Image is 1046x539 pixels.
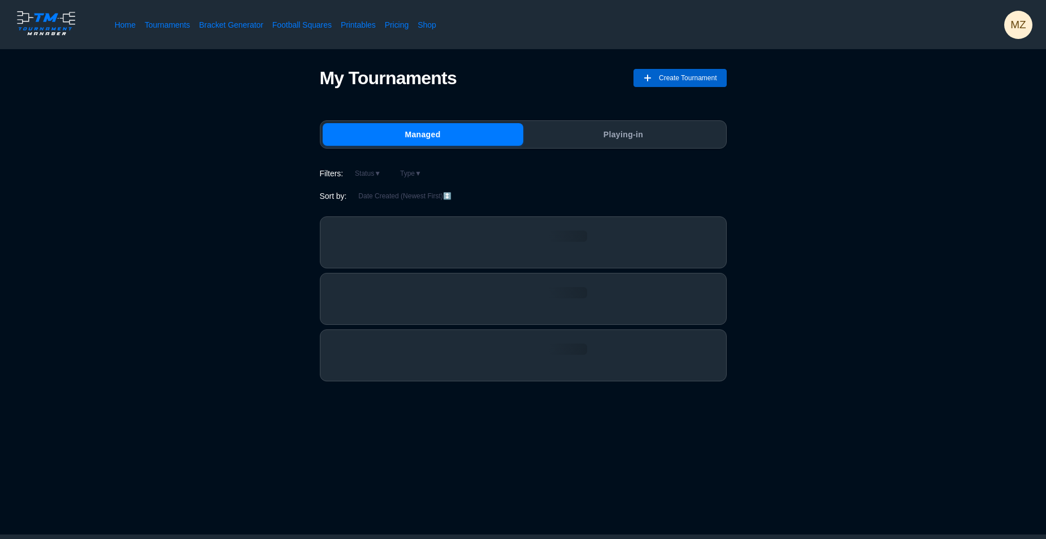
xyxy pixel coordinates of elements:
a: Shop [418,19,436,31]
a: Printables [341,19,376,31]
button: Status▼ [348,167,388,180]
div: mark zuhlke [1004,11,1032,39]
a: Pricing [385,19,409,31]
span: Filters: [320,168,344,179]
button: Managed [323,123,523,146]
span: Create Tournament [659,69,717,87]
img: logo.ffa97a18e3bf2c7d.png [14,9,79,37]
h1: My Tournaments [320,67,457,89]
button: Playing-in [523,123,724,146]
button: Type▼ [393,167,429,180]
span: Sort by: [320,190,347,202]
a: Bracket Generator [199,19,263,31]
a: Tournaments [145,19,190,31]
button: MZ [1004,11,1032,39]
button: Date Created (Newest First)↕️ [351,189,458,203]
a: Home [115,19,136,31]
a: Football Squares [272,19,332,31]
button: Create Tournament [633,69,727,87]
